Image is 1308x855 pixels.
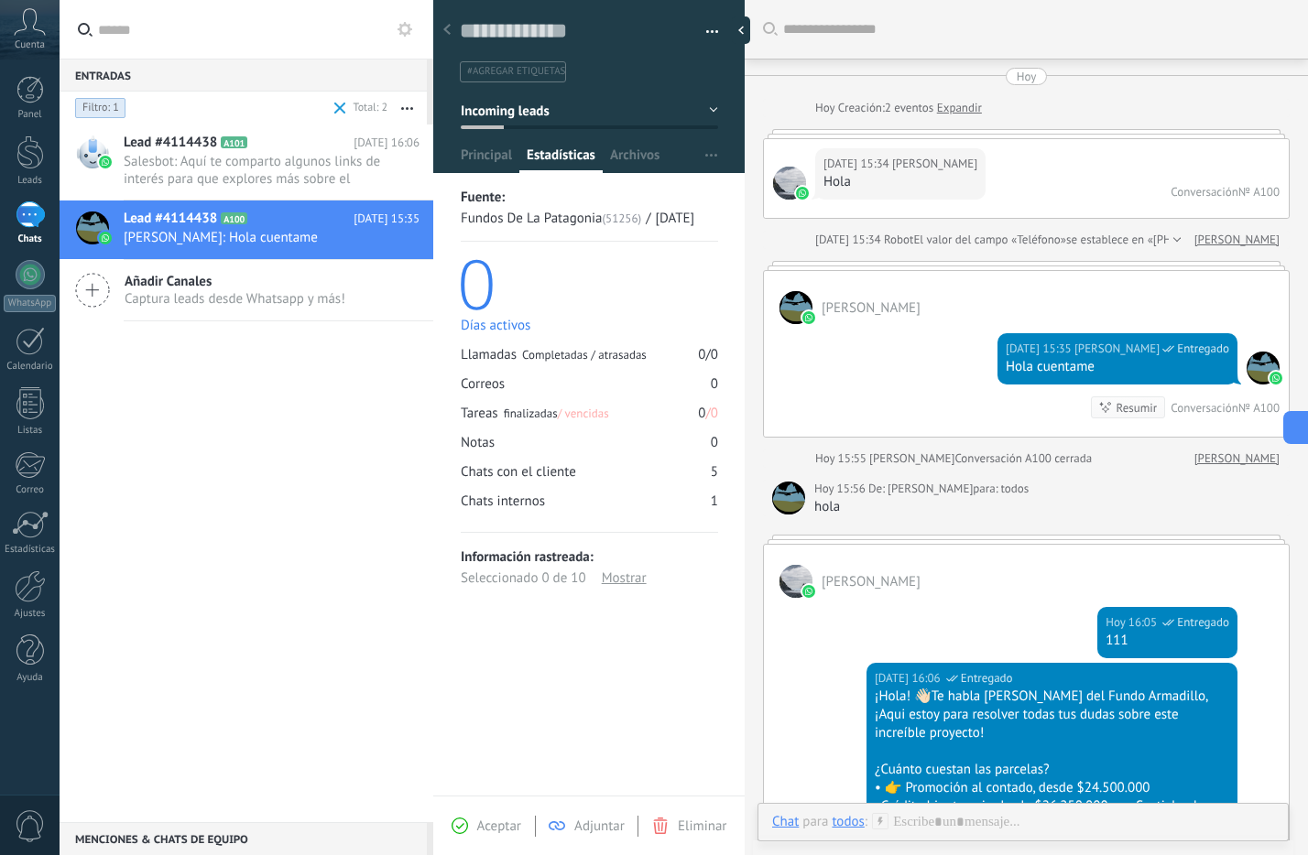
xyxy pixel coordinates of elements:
[610,146,659,173] span: Archivos
[125,273,345,290] span: Añadir Canales
[60,59,427,92] div: Entradas
[1238,400,1280,416] div: № A100
[467,65,565,78] span: #agregar etiquetas
[779,291,812,324] span: Raul
[82,101,119,115] span: Filtro: 1
[461,208,641,229] div: Fundos De La Patagonia
[99,232,112,244] img: waba.svg
[698,405,705,422] div: 0
[822,573,921,590] span: Raul
[461,346,647,363] div: Llamadas
[99,156,112,168] img: waba.svg
[822,299,921,317] span: Raul
[796,187,809,200] img: waba.svg
[461,405,609,422] div: Tareas
[815,99,838,117] div: Hoy
[124,229,385,246] span: [PERSON_NAME]: Hola cuentame
[60,822,427,855] div: Menciones & Chats de equipo
[4,109,57,121] div: Panel
[461,317,718,334] div: Días activos
[1106,632,1229,650] div: 111
[869,450,954,466] span: Raúl Cruzat Vergara
[802,311,815,324] img: waba.svg
[875,779,1229,797] div: • 👉 Promoción al contado, desde $24.500.000
[1001,480,1030,498] span: todos
[711,434,718,451] div: 0
[711,405,718,422] font: 0
[973,480,1000,498] span: para:
[461,463,576,481] div: Chats con el cliente
[875,669,943,687] div: [DATE] 16:06
[711,346,718,363] div: 0
[1177,613,1229,632] span: Entregado
[387,92,427,124] button: Más
[522,347,647,363] div: Completadas / atrasadas
[802,813,828,831] span: para
[885,99,933,117] span: 2 eventos
[1194,231,1280,249] a: [PERSON_NAME]
[60,124,433,200] a: Lead #4114438 A101 [DATE] 16:06 Salesbot: Aquí te comparto algunos links de interés para que expl...
[1006,340,1074,358] div: [DATE] 15:35
[1171,400,1238,416] div: Conversación
[1171,184,1238,200] div: Conversación
[4,544,57,556] div: Estadísticas
[221,212,247,224] span: A100
[678,817,726,835] span: Eliminar
[461,146,512,173] span: Principal
[823,173,977,191] div: Hola
[4,233,57,245] div: Chats
[814,480,868,498] div: Hoy 15:56
[60,200,433,259] a: Lead #4114438 A100 [DATE] 15:35 [PERSON_NAME]: Hola cuentame
[779,565,812,598] span: Raul
[961,669,1013,687] span: Entregado
[888,480,973,498] span: Raúl Cruzat Vergara (Oficina de Venta)
[655,208,694,229] div: [DATE]
[698,346,705,363] div: 0
[4,295,56,312] div: WhatsApp
[1177,340,1229,358] span: Entregado
[1238,184,1280,200] div: № A100
[875,687,1229,742] div: ‎¡Hola! 👋🏻Te habla [PERSON_NAME] del Fundo Armadillo, ¡Aqui estoy para resolver todas tus dudas s...
[125,290,345,308] span: Captura leads desde Whatsapp y más!
[772,482,805,514] span: Raúl Cruzat Vergara
[354,134,420,152] span: [DATE] 16:06
[602,211,641,226] span: (51256)
[815,449,869,468] div: Hoy 15:55
[815,99,982,117] div: Creación:
[4,484,57,496] div: Correo
[865,813,867,831] span: :
[875,761,1229,779] div: ¿Cuánto cuestan las parcelas?
[124,153,385,188] span: Salesbot: Aquí te comparto algunos links de interés para que explores más sobre el proyecto: 🗺️En...
[711,492,718,510] div: 1
[1106,613,1160,632] div: Hoy 16:05
[1017,68,1037,85] div: Hoy
[875,797,1229,834] div: •Crédito hipotecario desde $26.250.000 con Scotiabank o Copeuch.
[4,175,57,187] div: Leads
[4,361,57,373] div: Calendario
[4,425,57,437] div: Listas
[1117,399,1158,417] div: Resumir
[823,155,892,173] div: [DATE] 15:34
[124,210,217,228] span: Lead #4114438
[124,134,217,152] span: Lead #4114438
[711,463,718,481] div: 5
[802,585,815,598] img: waba.svg
[892,155,977,173] span: Raul
[602,568,647,589] div: Mostrar
[706,346,711,363] div: /
[461,568,586,589] div: Seleccionado 0 de 10
[457,250,718,315] div: 0
[574,817,625,835] span: Adjuntar
[1194,449,1280,468] a: [PERSON_NAME]
[646,208,650,229] div: /
[711,375,718,393] div: 0
[527,146,595,173] span: Estadísticas
[954,449,1092,468] div: Conversación A100 cerrada
[1270,372,1282,384] img: waba.svg
[884,232,913,247] span: Robot
[15,39,45,51] span: Cuenta
[477,817,521,835] span: Aceptar
[461,187,718,208] div: Fuente:
[354,210,420,228] span: [DATE] 15:35
[937,99,982,117] a: Expandir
